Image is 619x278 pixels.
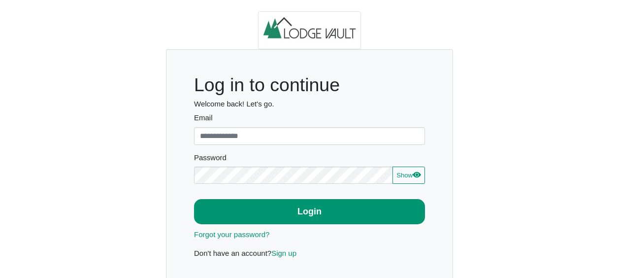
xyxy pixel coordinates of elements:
[194,152,425,167] legend: Password
[271,249,296,257] a: Sign up
[392,167,425,184] button: Showeye fill
[194,100,425,108] h6: Welcome back! Let's go.
[194,74,425,96] h1: Log in to continue
[194,112,425,124] label: Email
[194,199,425,224] button: Login
[297,207,322,216] b: Login
[258,11,361,50] img: logo.2b93711c.jpg
[194,230,269,239] a: Forgot your password?
[413,171,421,178] svg: eye fill
[194,248,425,259] p: Don't have an account?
